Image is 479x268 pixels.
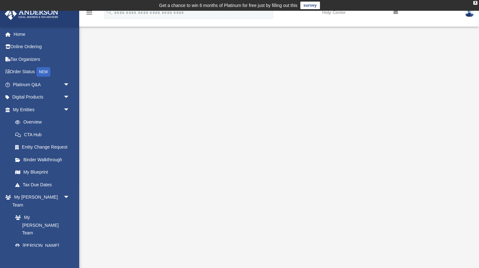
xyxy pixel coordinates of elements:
[63,78,76,91] span: arrow_drop_down
[4,28,79,41] a: Home
[63,91,76,104] span: arrow_drop_down
[63,191,76,204] span: arrow_drop_down
[4,78,79,91] a: Platinum Q&Aarrow_drop_down
[4,53,79,66] a: Tax Organizers
[9,239,76,259] a: [PERSON_NAME] System
[4,191,76,211] a: My [PERSON_NAME] Teamarrow_drop_down
[4,66,79,79] a: Order StatusNEW
[9,153,79,166] a: Binder Walkthrough
[473,1,477,5] div: close
[4,41,79,53] a: Online Ordering
[9,116,79,129] a: Overview
[9,211,73,239] a: My [PERSON_NAME] Team
[4,91,79,104] a: Digital Productsarrow_drop_down
[9,178,79,191] a: Tax Due Dates
[159,2,297,9] div: Get a chance to win 6 months of Platinum for free just by filling out this
[4,103,79,116] a: My Entitiesarrow_drop_down
[9,128,79,141] a: CTA Hub
[86,9,93,16] i: menu
[9,166,76,179] a: My Blueprint
[300,2,320,9] a: survey
[63,103,76,116] span: arrow_drop_down
[3,8,60,20] img: Anderson Advisors Platinum Portal
[106,9,113,16] i: search
[9,141,79,154] a: Entity Change Request
[86,12,93,16] a: menu
[465,8,474,17] img: User Pic
[36,67,50,77] div: NEW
